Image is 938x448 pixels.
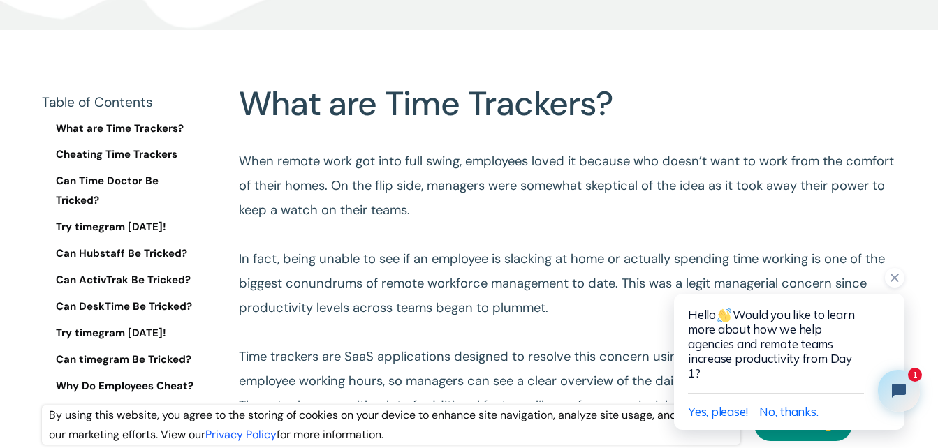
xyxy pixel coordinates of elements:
[42,119,203,139] a: What are Time Trackers?
[42,350,203,370] a: Can timegram Be Tricked?
[42,172,203,211] a: Can Time Doctor Be Tricked?
[42,218,203,237] a: Try timegram [DATE]!
[42,377,203,396] a: Why Do Employees Cheat?
[239,30,896,136] h2: What are Time Trackers?
[42,405,740,445] div: By using this website, you agree to the storing of cookies on your device to enhance site navigat...
[42,244,203,264] a: Can Hubstaff Be Tricked?
[42,324,203,343] a: Try timegram [DATE]!
[42,297,203,317] a: Can DeskTime Be Tricked?
[42,93,203,112] div: Table of Contents
[645,249,938,448] iframe: Tidio Chat
[42,271,203,290] a: Can ActivTrak Be Tricked?
[205,427,277,442] a: Privacy Policy
[42,145,203,165] a: Cheating Time Trackers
